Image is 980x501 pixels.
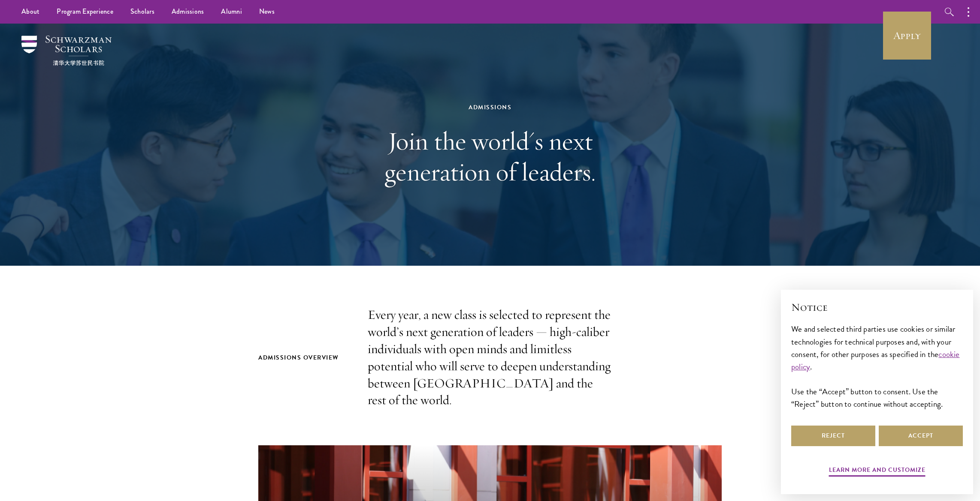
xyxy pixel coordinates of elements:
div: We and selected third parties use cookies or similar technologies for technical purposes and, wit... [791,323,963,410]
button: Learn more and customize [829,465,926,478]
div: Admissions [342,102,638,113]
h2: Admissions Overview [258,352,351,363]
a: Apply [883,12,931,60]
button: Reject [791,426,875,446]
h2: Notice [791,300,963,315]
button: Accept [879,426,963,446]
p: Every year, a new class is selected to represent the world’s next generation of leaders — high-ca... [368,306,612,409]
img: Schwarzman Scholars [21,36,112,66]
a: cookie policy [791,348,960,373]
h1: Join the world's next generation of leaders. [342,126,638,187]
